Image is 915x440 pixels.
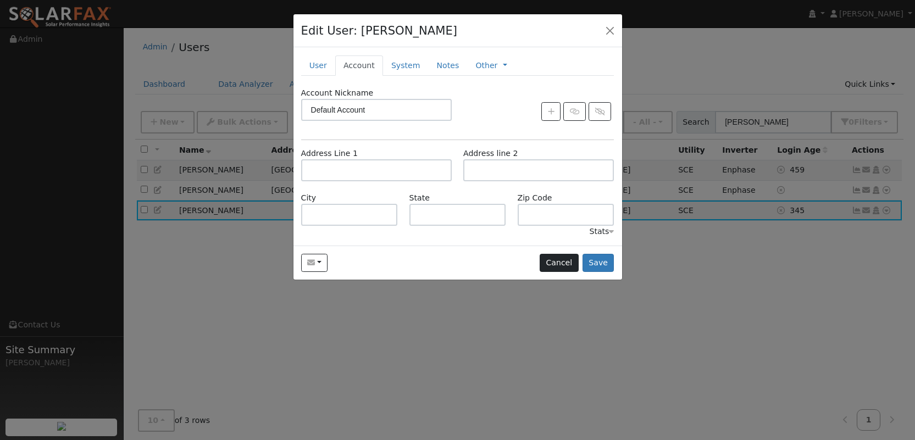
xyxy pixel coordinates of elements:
label: Address Line 1 [301,148,358,159]
button: Cancel [540,254,579,272]
label: Account Nickname [301,87,374,99]
label: City [301,192,317,204]
a: User [301,55,335,76]
a: Notes [428,55,467,76]
h4: Edit User: [PERSON_NAME] [301,22,458,40]
a: System [383,55,429,76]
button: Unlink Account [589,102,611,121]
div: Stats [589,226,614,237]
a: Other [475,60,497,71]
label: Address line 2 [463,148,518,159]
label: Zip Code [518,192,552,204]
button: Create New Account [541,102,561,121]
button: Link Account [563,102,586,121]
a: Account [335,55,383,76]
label: State [409,192,430,204]
button: Save [583,254,614,272]
button: dthai@socalgas.com [301,254,328,272]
